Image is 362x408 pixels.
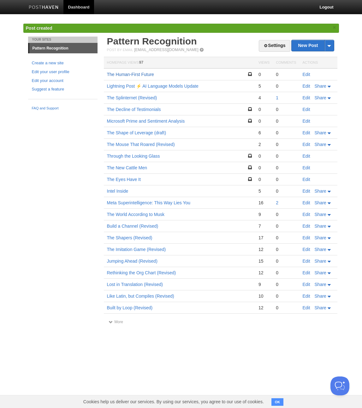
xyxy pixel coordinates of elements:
a: Edit [303,224,310,229]
a: The World According to Musk [107,212,165,217]
a: Edit [303,165,310,170]
span: Share [315,84,326,89]
div: 0 [276,305,296,311]
a: Edit [303,177,310,182]
a: Edit [303,130,310,135]
a: Edit [303,154,310,159]
div: 0 [276,142,296,147]
a: Edit [303,95,310,100]
div: 5 [258,188,270,194]
div: 0 [276,177,296,182]
span: Share [315,224,326,229]
div: 0 [258,72,270,77]
div: 2 [258,142,270,147]
span: Cookies help us deliver our services. By using our services, you agree to our use of cookies. [77,395,270,408]
a: Jumping Ahead (Revised) [107,259,157,264]
a: The Decline of Testimonials [107,107,161,112]
div: 0 [276,107,296,112]
span: Share [315,294,326,299]
span: Share [315,212,326,217]
div: 0 [276,270,296,276]
a: Lightning Post ⚡️ AI Language Models Update [107,84,199,89]
div: 0 [276,130,296,136]
a: Build a Channel (Revised) [107,224,158,229]
a: Create a new site [32,60,94,67]
a: Suggest a feature [32,86,94,93]
a: Edit [303,235,310,240]
div: 10 [258,293,270,299]
a: More [109,320,123,324]
a: Edit [303,247,310,252]
div: 16 [258,200,270,206]
div: 12 [258,305,270,311]
a: 2 [276,200,278,205]
a: × [332,24,337,32]
div: 0 [276,258,296,264]
span: Share [315,259,326,264]
div: 0 [276,212,296,217]
a: The Eyes Have It [107,177,141,182]
span: Share [315,130,326,135]
div: 0 [276,83,296,89]
a: New Post [292,40,334,51]
a: Edit your user profile [32,69,94,75]
span: Post created [26,26,52,31]
a: The Imitation Game (Revised) [107,247,166,252]
span: Post by Email [107,48,133,52]
a: Meta Superintelligence: This Way Lies You [107,200,191,205]
a: The Human-First Future [107,72,154,77]
img: Posthaven-bar [29,5,59,10]
a: Edit [303,294,310,299]
a: Edit [303,259,310,264]
div: 0 [276,188,296,194]
div: 12 [258,270,270,276]
a: Edit [303,119,310,124]
div: 0 [276,235,296,241]
a: Through the Looking Glass [107,154,160,159]
a: 1 [276,95,278,100]
a: Pattern Recognition [29,43,98,53]
div: 0 [258,118,270,124]
div: 17 [258,235,270,241]
a: Edit [303,282,310,287]
a: Edit [303,270,310,275]
div: 0 [258,153,270,159]
div: 0 [276,282,296,287]
th: Views [255,57,273,69]
a: The Shapers (Revised) [107,235,152,240]
span: 97 [139,60,143,65]
div: 0 [258,177,270,182]
a: Edit [303,84,310,89]
a: The Splinternet (Revised) [107,95,157,100]
a: Intel Inside [107,189,128,194]
div: 0 [276,293,296,299]
a: The Mouse That Roared (Revised) [107,142,175,147]
div: 0 [276,165,296,171]
a: Edit [303,142,310,147]
a: Lost in Translation (Revised) [107,282,163,287]
div: 15 [258,258,270,264]
div: 0 [258,165,270,171]
a: Settings [259,40,290,52]
span: Share [315,270,326,275]
span: Share [315,95,326,100]
a: [EMAIL_ADDRESS][DOMAIN_NAME] [134,48,198,52]
a: Edit [303,72,310,77]
a: Edit [303,189,310,194]
a: Like Latin, but Compiles (Revised) [107,294,174,299]
div: 0 [276,247,296,252]
div: 9 [258,212,270,217]
span: Share [315,282,326,287]
div: 0 [276,72,296,77]
a: Rethinking the Org Chart (Revised) [107,270,176,275]
a: The New Cattle Men [107,165,147,170]
span: Share [315,247,326,252]
span: Share [315,200,326,205]
a: Microsoft Prime and Sentiment Analysis [107,119,185,124]
a: FAQ and Support [32,106,94,111]
span: Share [315,142,326,147]
div: 12 [258,247,270,252]
div: 9 [258,282,270,287]
li: Your Sites [28,37,98,43]
div: 0 [276,153,296,159]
